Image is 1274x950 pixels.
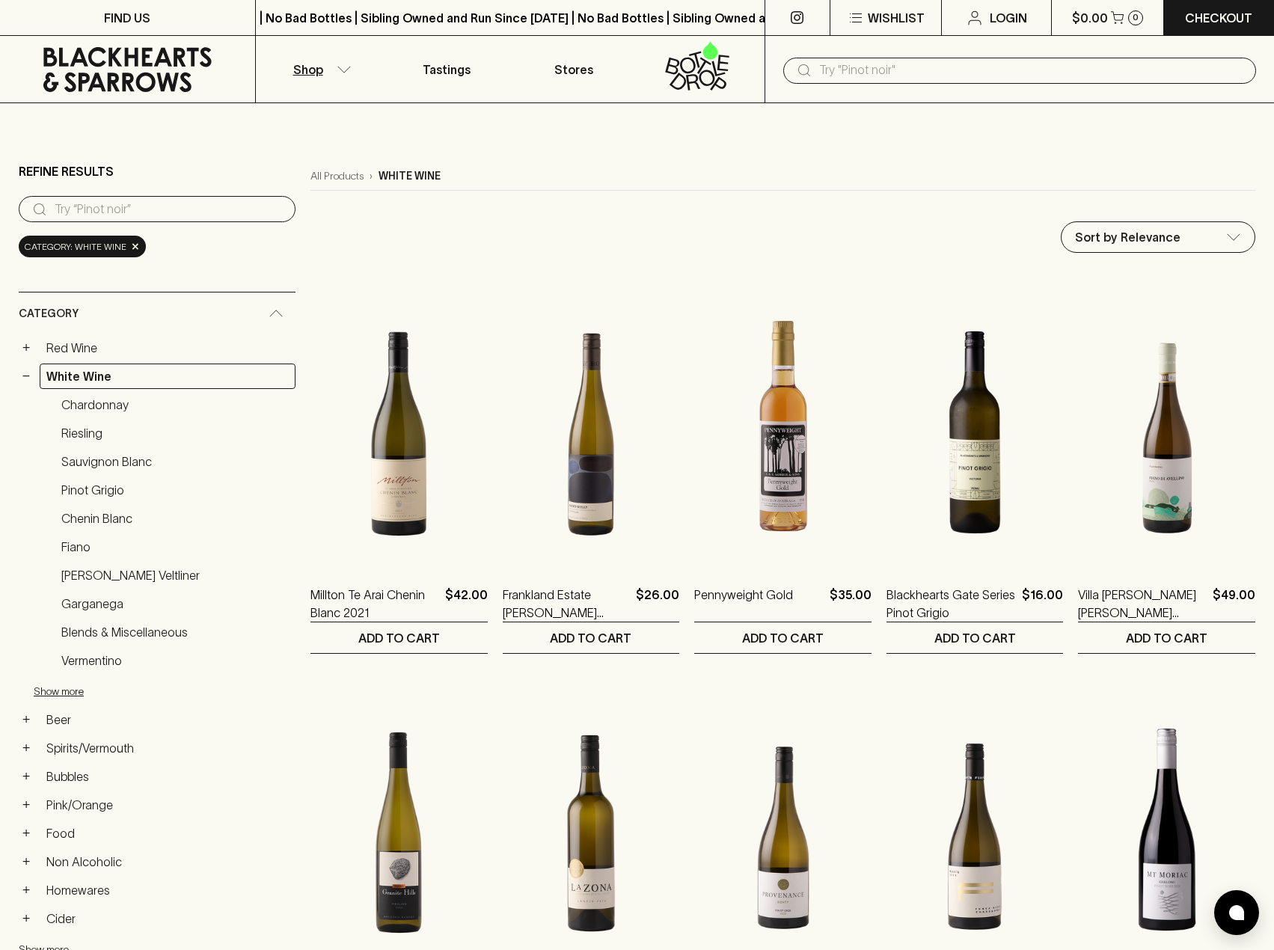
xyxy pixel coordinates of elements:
[25,239,126,254] span: Category: white wine
[19,854,34,869] button: +
[40,877,295,903] a: Homewares
[694,586,793,622] a: Pennyweight Gold
[1075,228,1180,246] p: Sort by Relevance
[293,61,323,79] p: Shop
[819,58,1244,82] input: Try "Pinot noir"
[55,563,295,588] a: [PERSON_NAME] Veltliner
[1072,9,1108,27] p: $0.00
[55,506,295,531] a: Chenin Blanc
[131,239,140,254] span: ×
[310,301,488,563] img: Millton Te Arai Chenin Blanc 2021
[1213,586,1255,622] p: $49.00
[554,61,593,79] p: Stores
[104,9,150,27] p: FIND US
[503,301,680,563] img: Frankland Estate Rocky Gully Riesling 2024
[40,364,295,389] a: White Wine
[868,9,925,27] p: Wishlist
[886,301,1064,563] img: Blackhearts Gate Series Pinot Grigio
[358,629,440,647] p: ADD TO CART
[1185,9,1252,27] p: Checkout
[55,420,295,446] a: Riesling
[55,534,295,560] a: Fiano
[1078,586,1207,622] a: Villa [PERSON_NAME] [PERSON_NAME] [PERSON_NAME] 2022
[1126,629,1207,647] p: ADD TO CART
[19,340,34,355] button: +
[636,586,679,622] p: $26.00
[370,168,373,184] p: ›
[19,883,34,898] button: +
[550,629,631,647] p: ADD TO CART
[55,197,284,221] input: Try “Pinot noir”
[886,622,1064,653] button: ADD TO CART
[19,911,34,926] button: +
[19,369,34,384] button: −
[55,392,295,417] a: Chardonnay
[423,61,471,79] p: Tastings
[19,797,34,812] button: +
[40,821,295,846] a: Food
[1078,622,1255,653] button: ADD TO CART
[19,304,79,323] span: Category
[19,741,34,756] button: +
[310,586,439,622] a: Millton Te Arai Chenin Blanc 2021
[379,168,441,184] p: white wine
[40,849,295,874] a: Non Alcoholic
[34,676,230,707] button: Show more
[694,301,872,563] img: Pennyweight Gold
[55,477,295,503] a: Pinot Grigio
[310,622,488,653] button: ADD TO CART
[40,735,295,761] a: Spirits/Vermouth
[55,619,295,645] a: Blends & Miscellaneous
[19,826,34,841] button: +
[19,292,295,335] div: Category
[694,622,872,653] button: ADD TO CART
[1078,301,1255,563] img: Villa Raiano Fiano de Avellino 2022
[510,36,637,102] a: Stores
[503,622,680,653] button: ADD TO CART
[934,629,1016,647] p: ADD TO CART
[383,36,510,102] a: Tastings
[256,36,383,102] button: Shop
[55,591,295,616] a: Garganega
[742,629,824,647] p: ADD TO CART
[55,648,295,673] a: Vermentino
[55,449,295,474] a: Sauvignon Blanc
[1022,586,1063,622] p: $16.00
[990,9,1027,27] p: Login
[1229,905,1244,920] img: bubble-icon
[40,792,295,818] a: Pink/Orange
[830,586,872,622] p: $35.00
[503,586,631,622] a: Frankland Estate [PERSON_NAME] Riesling 2024
[310,168,364,184] a: All Products
[40,707,295,732] a: Beer
[445,586,488,622] p: $42.00
[1062,222,1255,252] div: Sort by Relevance
[19,162,114,180] p: Refine Results
[1133,13,1139,22] p: 0
[40,335,295,361] a: Red Wine
[886,586,1017,622] a: Blackhearts Gate Series Pinot Grigio
[19,769,34,784] button: +
[19,712,34,727] button: +
[40,764,295,789] a: Bubbles
[40,906,295,931] a: Cider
